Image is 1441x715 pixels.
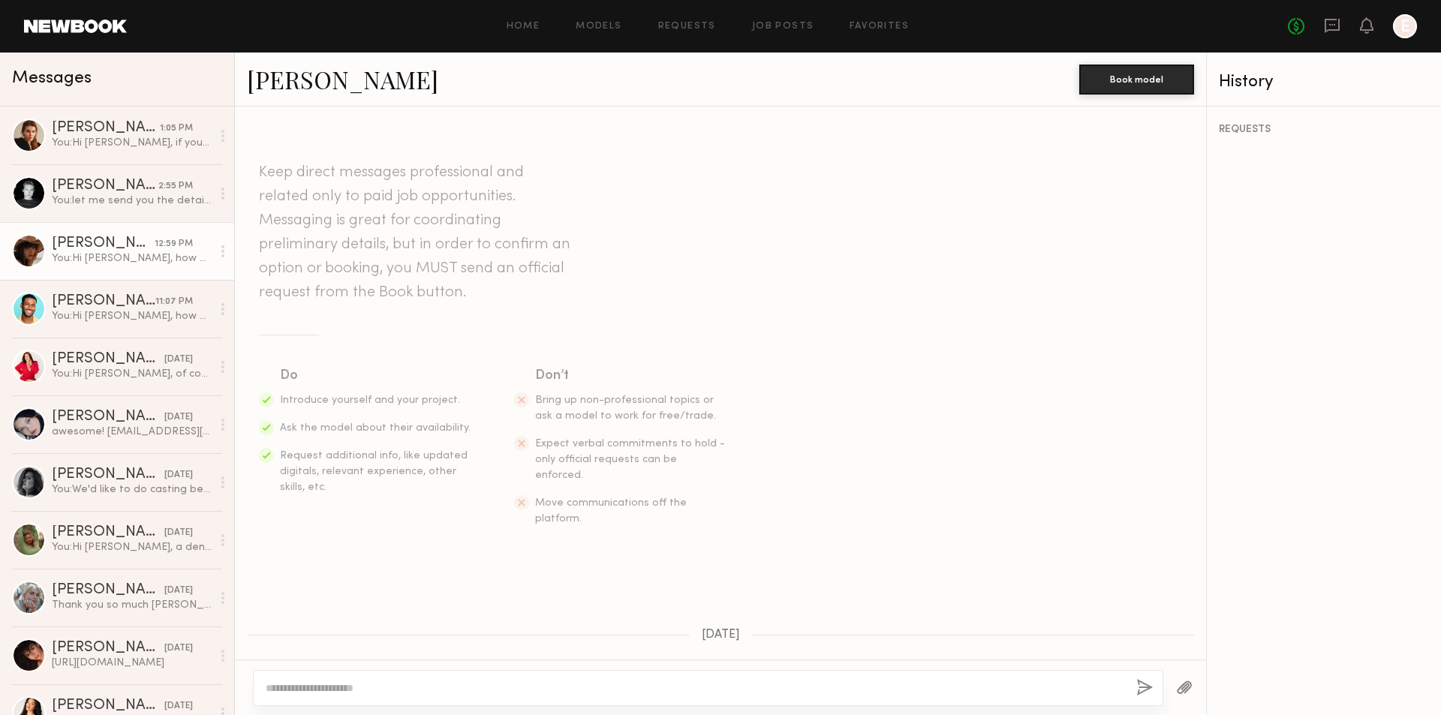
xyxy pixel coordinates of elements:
a: Book model [1079,72,1194,85]
a: Home [507,22,540,32]
div: [DATE] [164,699,193,713]
span: Introduce yourself and your project. [280,395,460,405]
span: [DATE] [702,629,740,641]
div: [PERSON_NAME] [52,236,155,251]
div: [PERSON_NAME] [52,179,158,194]
div: You: Hi [PERSON_NAME], if you are still interested in the content creation, please let me know yo... [52,136,212,150]
a: [PERSON_NAME] [247,63,438,95]
div: [DATE] [164,353,193,367]
span: Messages [12,70,92,87]
div: You: Hi [PERSON_NAME], a denim brand based in [GEOGRAPHIC_DATA] is looking for a tiktok live show... [52,540,212,554]
div: You: Hi [PERSON_NAME], of course! Np, just let me know the time you can come by for a casting the... [52,367,212,381]
a: Favorites [850,22,909,32]
header: Keep direct messages professional and related only to paid job opportunities. Messaging is great ... [259,161,574,305]
span: Move communications off the platform. [535,498,687,524]
div: Thank you so much [PERSON_NAME] !!!! [52,598,212,612]
button: Book model [1079,65,1194,95]
a: E [1393,14,1417,38]
div: [DATE] [164,468,193,482]
div: [URL][DOMAIN_NAME] [52,656,212,670]
span: Bring up non-professional topics or ask a model to work for free/trade. [535,395,716,421]
div: [PERSON_NAME] [52,641,164,656]
div: You: Hi [PERSON_NAME], how are you? I'm looking for a content creator for one of my clients and w... [52,309,212,323]
div: [PERSON_NAME] [52,410,164,425]
div: You: Hi [PERSON_NAME], how are you? I'm looking for a content creator for one of my clients and w... [52,251,212,266]
div: REQUESTS [1219,125,1429,135]
div: 2:55 PM [158,179,193,194]
div: 11:07 PM [155,295,193,309]
span: Request additional info, like updated digitals, relevant experience, other skills, etc. [280,451,468,492]
div: You: let me send you the detail through email! [52,194,212,208]
div: You: We'd like to do casting before the live show so if you can come by for a casting near downto... [52,482,212,497]
span: Expect verbal commitments to hold - only official requests can be enforced. [535,439,725,480]
a: Requests [658,22,716,32]
div: 1:05 PM [160,122,193,136]
div: Do [280,365,472,386]
span: Ask the model about their availability. [280,423,471,433]
div: [DATE] [164,526,193,540]
a: Models [576,22,621,32]
div: 12:59 PM [155,237,193,251]
div: [DATE] [164,584,193,598]
div: [DATE] [164,410,193,425]
div: [PERSON_NAME] [52,467,164,482]
div: History [1219,74,1429,91]
div: [PERSON_NAME] [52,121,160,136]
div: Don’t [535,365,727,386]
div: [PERSON_NAME] [52,352,164,367]
div: [PERSON_NAME] [52,525,164,540]
div: [PERSON_NAME] [52,698,164,713]
div: awesome! [EMAIL_ADDRESS][DOMAIN_NAME] [52,425,212,439]
div: [PERSON_NAME] [52,583,164,598]
div: [PERSON_NAME] [52,294,155,309]
div: [DATE] [164,641,193,656]
a: Job Posts [752,22,814,32]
